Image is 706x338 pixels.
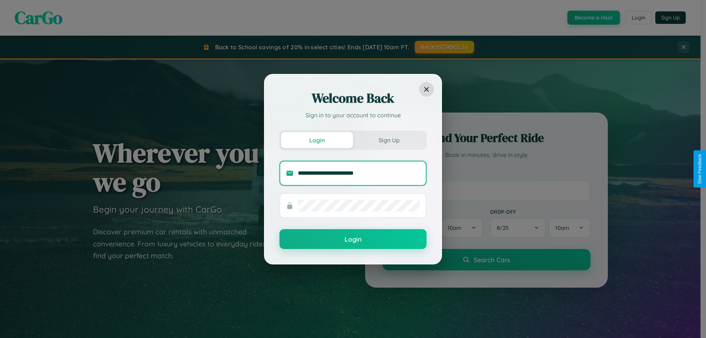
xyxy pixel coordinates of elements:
[279,111,427,120] p: Sign in to your account to continue
[281,132,353,148] button: Login
[279,229,427,249] button: Login
[279,89,427,107] h2: Welcome Back
[697,154,702,184] div: Give Feedback
[353,132,425,148] button: Sign Up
